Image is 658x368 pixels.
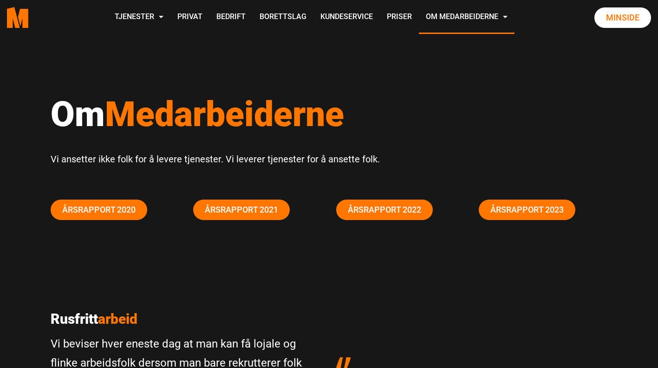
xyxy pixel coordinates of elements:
[105,94,344,134] span: Medarbeiderne
[51,200,147,220] a: Årsrapport 2020
[170,1,209,34] a: Privat
[419,1,515,34] a: Om Medarbeiderne
[336,200,433,220] a: Årsrapport 2022
[209,1,253,34] a: Bedrift
[380,1,419,34] a: Priser
[479,200,575,220] a: Årsrapport 2023
[51,151,608,167] p: Vi ansetter ikke folk for å levere tjenester. Vi leverer tjenester for å ansette folk.
[51,311,322,328] p: Rusfritt
[313,1,380,34] a: Kundeservice
[108,1,170,34] a: Tjenester
[594,7,651,28] a: Minside
[98,311,137,327] span: arbeid
[51,93,608,135] h1: Om
[253,1,313,34] a: Borettslag
[193,200,290,220] a: Årsrapport 2021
